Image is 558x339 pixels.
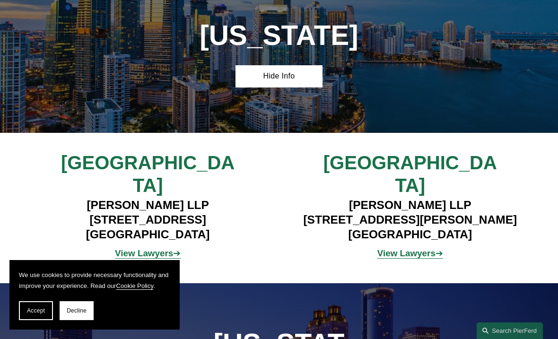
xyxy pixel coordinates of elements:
[19,269,170,292] p: We use cookies to provide necessary functionality and improve your experience. Read our .
[19,301,53,320] button: Accept
[192,20,366,52] h1: [US_STATE]
[39,198,257,242] h4: [PERSON_NAME] LLP [STREET_ADDRESS] [GEOGRAPHIC_DATA]
[67,307,87,314] span: Decline
[477,322,543,339] a: Search this site
[116,282,154,289] a: Cookie Policy
[377,248,443,258] a: View Lawyers➔
[323,152,497,196] span: [GEOGRAPHIC_DATA]
[60,301,94,320] button: Decline
[9,260,180,330] section: Cookie banner
[301,198,519,242] h4: [PERSON_NAME] LLP [STREET_ADDRESS][PERSON_NAME] [GEOGRAPHIC_DATA]
[27,307,45,314] span: Accept
[115,248,173,258] strong: View Lawyers
[377,248,436,258] strong: View Lawyers
[377,248,443,258] span: ➔
[235,65,323,88] a: Hide Info
[61,152,235,196] span: [GEOGRAPHIC_DATA]
[115,248,181,258] span: ➔
[115,248,181,258] a: View Lawyers➔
